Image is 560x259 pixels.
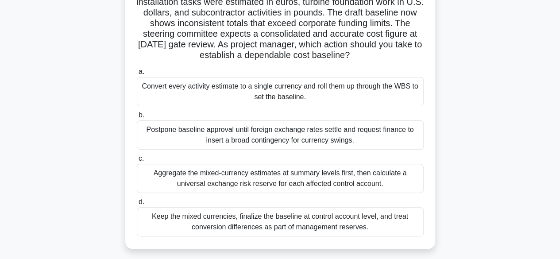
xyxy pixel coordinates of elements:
span: c. [139,155,144,162]
div: Convert every activity estimate to a single currency and roll them up through the WBS to set the ... [137,77,424,106]
span: b. [139,111,144,119]
div: Keep the mixed currencies, finalize the baseline at control account level, and treat conversion d... [137,207,424,236]
span: d. [139,198,144,205]
div: Postpone baseline approval until foreign exchange rates settle and request finance to insert a br... [137,120,424,150]
div: Aggregate the mixed-currency estimates at summary levels first, then calculate a universal exchan... [137,164,424,193]
span: a. [139,68,144,75]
